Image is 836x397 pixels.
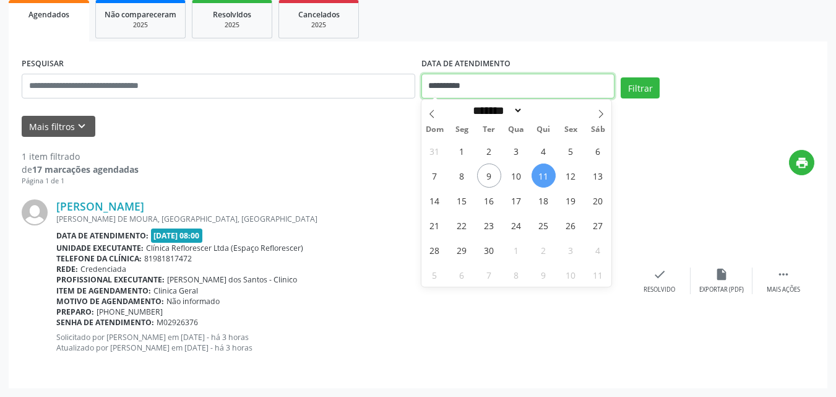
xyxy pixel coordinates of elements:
div: 2025 [201,20,263,30]
span: Sáb [584,126,611,134]
span: Setembro 5, 2025 [559,139,583,163]
span: Outubro 9, 2025 [532,263,556,287]
span: Setembro 1, 2025 [450,139,474,163]
span: Setembro 29, 2025 [450,238,474,262]
span: Setembro 22, 2025 [450,213,474,237]
span: M02926376 [157,317,198,328]
div: Resolvido [644,286,675,294]
div: [PERSON_NAME] DE MOURA, [GEOGRAPHIC_DATA], [GEOGRAPHIC_DATA] [56,214,629,224]
span: Setembro 26, 2025 [559,213,583,237]
span: Setembro 12, 2025 [559,164,583,188]
div: Mais ações [767,286,800,294]
p: Solicitado por [PERSON_NAME] em [DATE] - há 3 horas Atualizado por [PERSON_NAME] em [DATE] - há 3... [56,332,629,353]
span: Setembro 27, 2025 [586,213,610,237]
i: check [653,268,666,281]
span: Resolvidos [213,9,251,20]
button: Mais filtroskeyboard_arrow_down [22,116,95,137]
span: Setembro 2, 2025 [477,139,501,163]
b: Motivo de agendamento: [56,296,164,307]
span: Seg [448,126,475,134]
span: Ter [475,126,502,134]
span: Outubro 11, 2025 [586,263,610,287]
span: Setembro 8, 2025 [450,164,474,188]
span: 81981817472 [144,253,192,264]
select: Month [469,104,524,117]
span: Setembro 11, 2025 [532,164,556,188]
i: print [795,156,809,170]
span: Setembro 30, 2025 [477,238,501,262]
b: Rede: [56,264,78,274]
span: Qua [502,126,530,134]
span: Clinica Geral [153,286,198,296]
label: DATA DE ATENDIMENTO [421,55,511,74]
a: [PERSON_NAME] [56,199,144,213]
b: Telefone da clínica: [56,253,142,264]
b: Data de atendimento: [56,230,149,241]
span: [PERSON_NAME] dos Santos - Clinico [167,274,297,285]
strong: 17 marcações agendadas [32,164,139,175]
b: Senha de atendimento: [56,317,154,328]
span: Qui [530,126,557,134]
span: Setembro 3, 2025 [504,139,528,163]
span: Setembro 7, 2025 [423,164,447,188]
label: PESQUISAR [22,55,64,74]
span: Setembro 16, 2025 [477,188,501,212]
span: Outubro 7, 2025 [477,263,501,287]
span: Setembro 6, 2025 [586,139,610,163]
span: Outubro 6, 2025 [450,263,474,287]
span: Agendados [28,9,69,20]
span: Outubro 4, 2025 [586,238,610,262]
div: Exportar (PDF) [699,286,744,294]
span: Setembro 28, 2025 [423,238,447,262]
span: Agosto 31, 2025 [423,139,447,163]
span: Setembro 17, 2025 [504,188,528,212]
span: Outubro 5, 2025 [423,263,447,287]
span: Outubro 1, 2025 [504,238,528,262]
span: Outubro 10, 2025 [559,263,583,287]
span: Não informado [166,296,220,307]
span: Outubro 3, 2025 [559,238,583,262]
button: Filtrar [621,77,660,98]
div: Página 1 de 1 [22,176,139,186]
span: Outubro 2, 2025 [532,238,556,262]
span: Setembro 13, 2025 [586,164,610,188]
span: Setembro 9, 2025 [477,164,501,188]
span: [PHONE_NUMBER] [97,307,163,317]
span: Setembro 19, 2025 [559,188,583,212]
span: Setembro 21, 2025 [423,213,447,237]
span: Clínica Reflorescer Ltda (Espaço Reflorescer) [146,243,303,253]
div: 2025 [288,20,350,30]
b: Item de agendamento: [56,286,151,296]
i: insert_drive_file [715,268,728,281]
span: Setembro 24, 2025 [504,213,528,237]
span: Setembro 14, 2025 [423,188,447,212]
div: 1 item filtrado [22,150,139,163]
span: Setembro 23, 2025 [477,213,501,237]
span: Setembro 4, 2025 [532,139,556,163]
span: Dom [421,126,449,134]
span: Setembro 20, 2025 [586,188,610,212]
span: Credenciada [80,264,126,274]
span: Outubro 8, 2025 [504,263,528,287]
div: de [22,163,139,176]
i:  [777,268,790,281]
i: keyboard_arrow_down [75,120,88,133]
button: print [789,150,814,175]
img: img [22,199,48,225]
div: 2025 [105,20,176,30]
span: Setembro 15, 2025 [450,188,474,212]
b: Profissional executante: [56,274,165,285]
span: Cancelados [298,9,340,20]
span: Setembro 10, 2025 [504,164,528,188]
span: Sex [557,126,584,134]
span: [DATE] 08:00 [151,229,203,243]
b: Preparo: [56,307,94,317]
b: Unidade executante: [56,243,144,253]
span: Setembro 25, 2025 [532,213,556,237]
input: Year [523,104,564,117]
span: Não compareceram [105,9,176,20]
span: Setembro 18, 2025 [532,188,556,212]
